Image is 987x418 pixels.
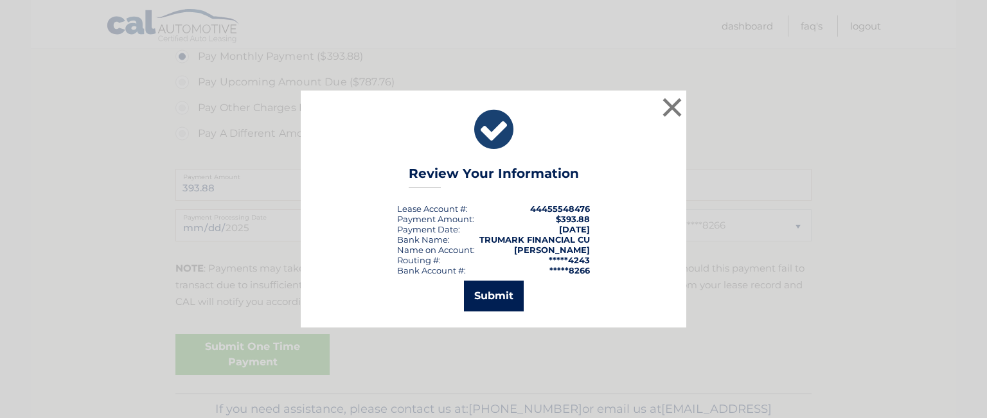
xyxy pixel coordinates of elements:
[556,214,590,224] span: $393.88
[397,224,460,234] div: :
[397,214,474,224] div: Payment Amount:
[397,255,441,265] div: Routing #:
[559,224,590,234] span: [DATE]
[397,224,458,234] span: Payment Date
[530,204,590,214] strong: 44455548476
[479,234,590,245] strong: TRUMARK FINANCIAL CU
[659,94,685,120] button: ×
[397,245,475,255] div: Name on Account:
[397,204,468,214] div: Lease Account #:
[397,234,450,245] div: Bank Name:
[409,166,579,188] h3: Review Your Information
[397,265,466,275] div: Bank Account #:
[514,245,590,255] strong: [PERSON_NAME]
[464,281,524,311] button: Submit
